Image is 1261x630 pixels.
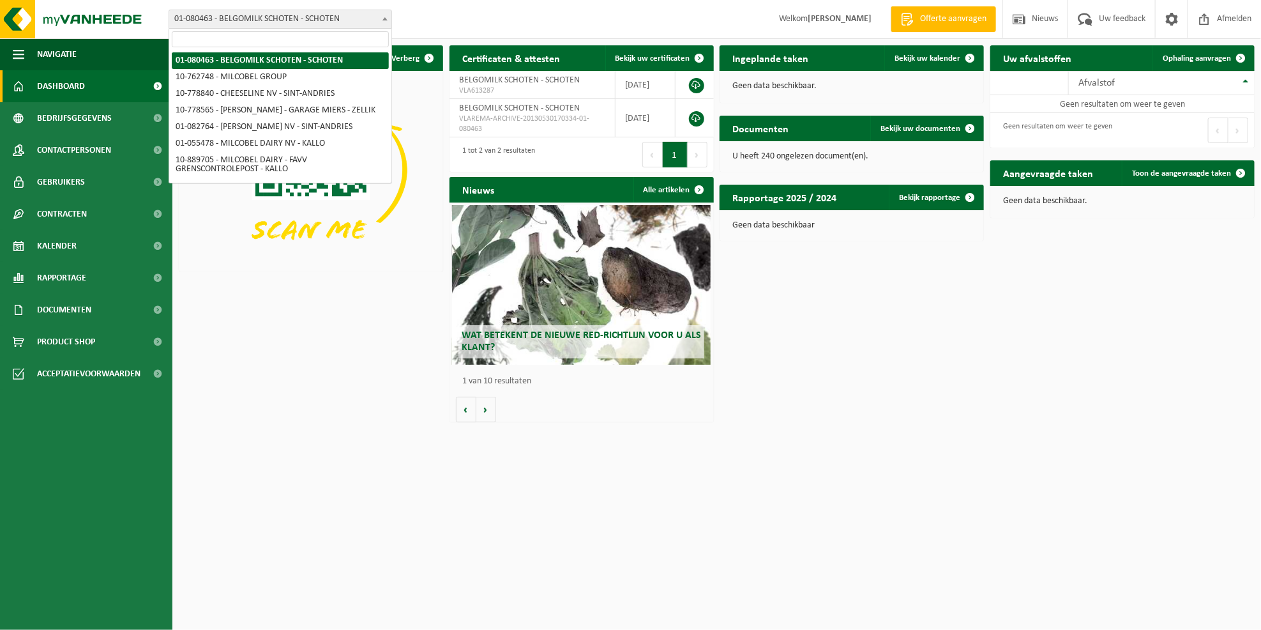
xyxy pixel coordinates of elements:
button: Vorige [456,397,476,422]
span: Bekijk uw kalender [895,54,960,63]
li: 10-889705 - MILCOBEL DAIRY - FAVV GRENSCONTROLEPOST - KALLO [172,152,389,178]
span: Navigatie [37,38,77,70]
a: Toon de aangevraagde taken [1122,160,1253,186]
span: Contracten [37,198,87,230]
span: Verberg [391,54,419,63]
p: 1 van 10 resultaten [462,377,707,386]
span: VLAREMA-ARCHIVE-20130530170334-01-080463 [459,114,606,134]
span: Offerte aanvragen [917,13,990,26]
span: Bekijk uw certificaten [615,54,690,63]
button: Volgende [476,397,496,422]
a: Bekijk uw kalender [884,45,983,71]
h2: Documenten [720,116,801,141]
li: 10-778840 - CHEESELINE NV - SINT-ANDRIES [172,86,389,102]
li: 01-055478 - MILCOBEL DAIRY NV - KALLO [172,135,389,152]
span: Bekijk uw documenten [880,125,960,133]
a: Wat betekent de nieuwe RED-richtlijn voor u als klant? [452,205,711,365]
span: Documenten [37,294,91,326]
span: Gebruikers [37,166,85,198]
li: 10-762748 - MILCOBEL GROUP [172,69,389,86]
a: Offerte aanvragen [891,6,996,32]
button: 1 [663,142,688,167]
span: BELGOMILK SCHOTEN - SCHOTEN [459,75,580,85]
span: 01-080463 - BELGOMILK SCHOTEN - SCHOTEN [169,10,392,29]
h2: Uw afvalstoffen [990,45,1084,70]
a: Ophaling aanvragen [1152,45,1253,71]
span: Ophaling aanvragen [1163,54,1231,63]
p: Geen data beschikbaar. [732,82,971,91]
span: Bedrijfsgegevens [37,102,112,134]
h2: Ingeplande taken [720,45,821,70]
span: Afvalstof [1078,78,1115,88]
span: 01-080463 - BELGOMILK SCHOTEN - SCHOTEN [169,10,391,28]
span: Wat betekent de nieuwe RED-richtlijn voor u als klant? [462,330,701,353]
span: VLA613287 [459,86,606,96]
a: Alle artikelen [633,177,713,203]
a: Bekijk uw documenten [870,116,983,141]
h2: Aangevraagde taken [990,160,1106,185]
span: Toon de aangevraagde taken [1132,169,1231,178]
span: Product Shop [37,326,95,358]
td: [DATE] [615,99,676,137]
span: Dashboard [37,70,85,102]
h2: Certificaten & attesten [449,45,573,70]
span: Kalender [37,230,77,262]
button: Previous [1208,118,1228,143]
span: Rapportage [37,262,86,294]
a: Bekijk uw certificaten [605,45,713,71]
div: 1 tot 2 van 2 resultaten [456,141,535,169]
td: Geen resultaten om weer te geven [990,95,1255,113]
td: [DATE] [615,71,676,99]
span: Acceptatievoorwaarden [37,358,140,390]
button: Next [688,142,707,167]
li: 10-778565 - [PERSON_NAME] - GARAGE MIERS - ZELLIK [172,102,389,119]
h2: Nieuws [449,177,507,202]
button: Next [1228,118,1248,143]
button: Previous [642,142,663,167]
p: U heeft 240 ongelezen document(en). [732,152,971,161]
h2: Rapportage 2025 / 2024 [720,185,849,210]
button: Verberg [381,45,442,71]
a: Bekijk rapportage [889,185,983,210]
p: Geen data beschikbaar. [1003,197,1242,206]
li: 02-009949 - MILCOBEL DAIRY NV - LANGEMARK-POELKAPELLE [172,178,389,203]
strong: [PERSON_NAME] [808,14,872,24]
span: BELGOMILK SCHOTEN - SCHOTEN [459,104,580,113]
div: Geen resultaten om weer te geven [997,116,1112,144]
span: Contactpersonen [37,134,111,166]
li: 01-082764 - [PERSON_NAME] NV - SINT-ANDRIES [172,119,389,135]
p: Geen data beschikbaar [732,221,971,230]
li: 01-080463 - BELGOMILK SCHOTEN - SCHOTEN [172,52,389,69]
